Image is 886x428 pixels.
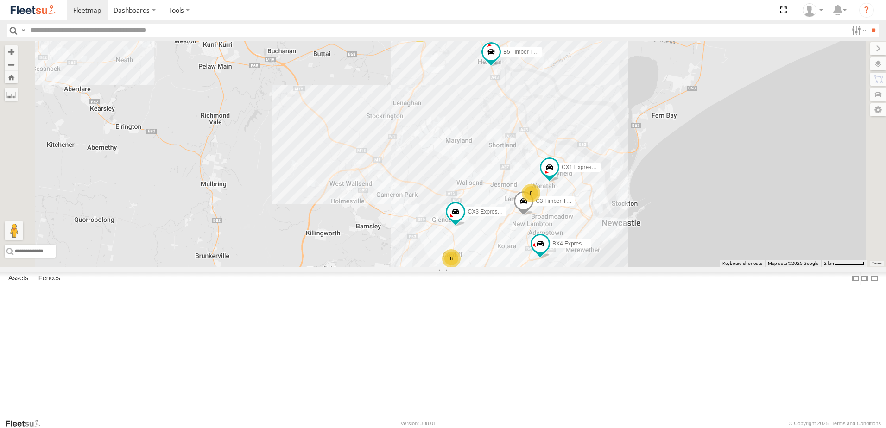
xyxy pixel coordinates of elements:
label: Dock Summary Table to the Left [851,272,860,285]
div: Version: 308.01 [401,421,436,426]
div: 6 [442,249,461,268]
button: Drag Pegman onto the map to open Street View [5,221,23,240]
div: © Copyright 2025 - [789,421,881,426]
i: ? [859,3,874,18]
a: Terms (opens in new tab) [872,262,882,265]
label: Hide Summary Table [870,272,879,285]
div: Matt Curtis [799,3,826,17]
span: CX1 Express Ute [562,164,604,171]
span: BX4 Express Ute [552,241,595,247]
a: Terms and Conditions [832,421,881,426]
span: B5 Timber Truck [503,49,544,56]
label: Measure [5,88,18,101]
button: Zoom Home [5,71,18,83]
button: Zoom in [5,45,18,58]
label: Dock Summary Table to the Right [860,272,869,285]
a: Visit our Website [5,419,48,428]
span: CX3 Express Ute [468,208,510,215]
div: 8 [522,184,540,202]
span: C3 Timber Truck [536,198,576,205]
span: Map data ©2025 Google [768,261,818,266]
label: Search Filter Options [848,24,868,37]
button: Keyboard shortcuts [722,260,762,267]
button: Zoom out [5,58,18,71]
button: Map Scale: 2 km per 62 pixels [821,260,867,267]
img: fleetsu-logo-horizontal.svg [9,4,57,16]
label: Assets [4,272,33,285]
span: 2 km [824,261,834,266]
label: Fences [34,272,65,285]
label: Search Query [19,24,27,37]
label: Map Settings [870,103,886,116]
